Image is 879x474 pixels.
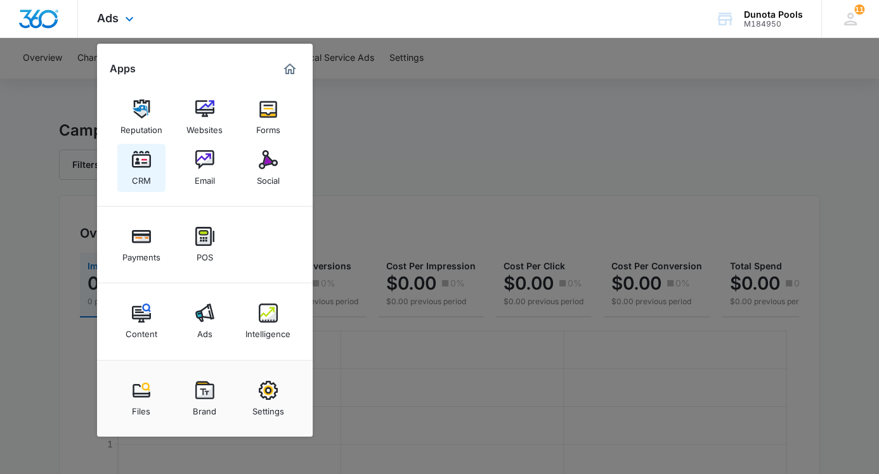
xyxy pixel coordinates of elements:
[122,246,160,262] div: Payments
[181,375,229,423] a: Brand
[744,20,803,29] div: account id
[120,118,162,135] div: Reputation
[186,118,223,135] div: Websites
[181,144,229,192] a: Email
[244,375,292,423] a: Settings
[256,118,280,135] div: Forms
[854,4,864,15] span: 11
[280,59,300,79] a: Marketing 360® Dashboard
[110,63,136,75] h2: Apps
[244,144,292,192] a: Social
[193,400,216,416] div: Brand
[117,297,166,345] a: Content
[126,323,157,339] div: Content
[197,323,212,339] div: Ads
[252,400,284,416] div: Settings
[245,323,290,339] div: Intelligence
[132,169,151,186] div: CRM
[854,4,864,15] div: notifications count
[744,10,803,20] div: account name
[195,169,215,186] div: Email
[181,297,229,345] a: Ads
[244,297,292,345] a: Intelligence
[117,221,166,269] a: Payments
[132,400,150,416] div: Files
[181,221,229,269] a: POS
[244,93,292,141] a: Forms
[117,144,166,192] a: CRM
[117,93,166,141] a: Reputation
[117,375,166,423] a: Files
[257,169,280,186] div: Social
[181,93,229,141] a: Websites
[197,246,213,262] div: POS
[97,11,119,25] span: Ads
